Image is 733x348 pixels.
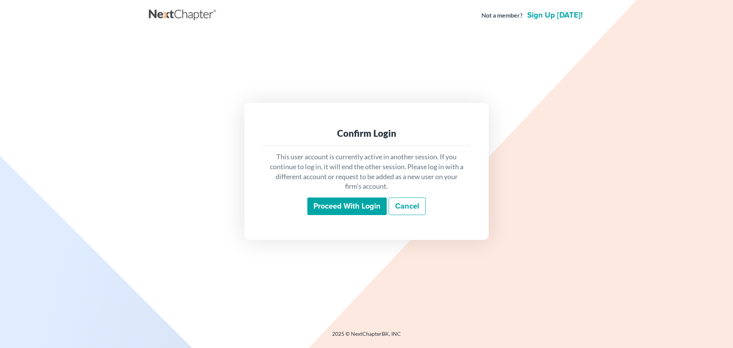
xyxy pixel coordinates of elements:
[269,127,464,139] div: Confirm Login
[481,11,523,20] strong: Not a member?
[526,11,584,19] a: Sign up [DATE]!
[307,197,387,215] input: Proceed with login
[149,330,584,344] div: 2025 © NextChapterBK, INC
[269,152,464,191] p: This user account is currently active in another session. If you continue to log in, it will end ...
[389,197,426,215] a: Cancel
